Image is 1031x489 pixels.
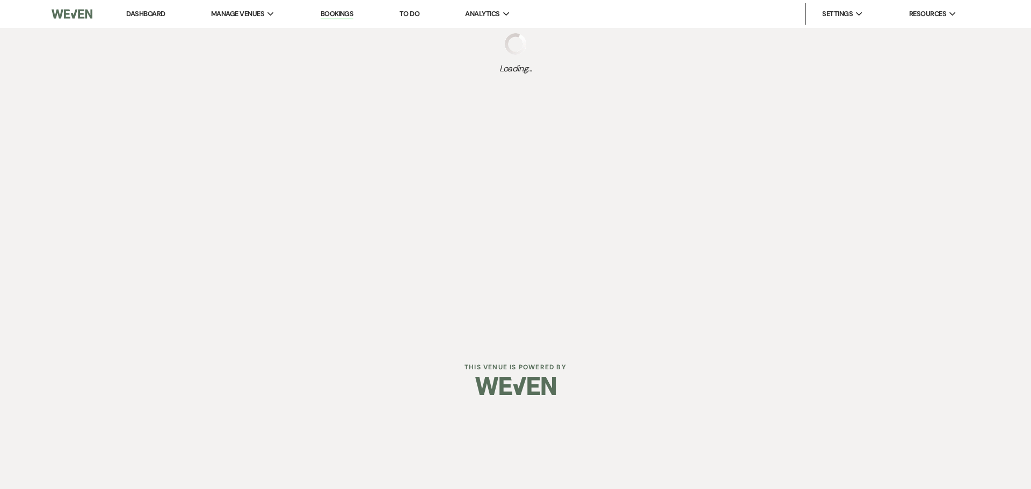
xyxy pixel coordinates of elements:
[126,9,165,18] a: Dashboard
[475,367,556,405] img: Weven Logo
[211,9,264,19] span: Manage Venues
[499,62,532,75] span: Loading...
[822,9,853,19] span: Settings
[321,9,354,19] a: Bookings
[400,9,419,18] a: To Do
[909,9,946,19] span: Resources
[465,9,499,19] span: Analytics
[52,3,92,25] img: Weven Logo
[505,33,526,55] img: loading spinner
